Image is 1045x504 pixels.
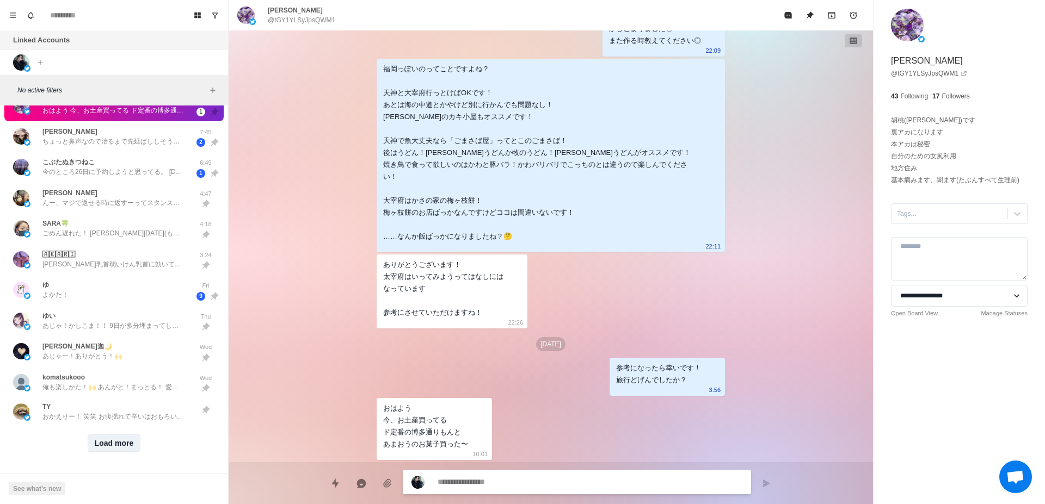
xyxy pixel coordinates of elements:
[918,36,925,42] img: picture
[268,5,323,15] p: [PERSON_NAME]
[13,313,29,329] img: picture
[821,4,843,26] button: Archive
[24,201,30,207] img: picture
[196,169,205,178] span: 1
[42,157,95,167] p: こぶたぬきつねこ
[616,362,701,386] div: 参考になったら幸いです！ 旅行どげんでしたか？
[42,290,69,300] p: よかた！
[237,7,255,24] img: picture
[192,374,219,383] p: Wed
[24,293,30,299] img: picture
[377,472,398,494] button: Add media
[24,108,30,115] img: picture
[24,414,30,421] img: picture
[42,280,49,290] p: ゆ
[42,198,184,208] p: んー、マジで返せる時に返すーってスタンスやけんね 逆にめんどくさがられるかもしれんけんダルくなったら切り上げてもろて笑 YES！博多弁と鹿児島弁のマルチリンガルでござ🙌 笑笑 それよくしてしまう...
[351,472,372,494] button: Reply with AI
[192,281,219,290] p: Fri
[536,337,565,351] p: [DATE]
[42,105,184,115] p: おはよう 今、お土産買ってる ド定番の博多通りもんと あまおうのお菓子買った〜
[42,341,112,351] p: [PERSON_NAME]迦🌙
[705,240,721,252] p: 22:11
[24,323,30,330] img: picture
[24,231,30,238] img: picture
[192,128,219,137] p: 7:45
[13,220,29,237] img: picture
[42,402,51,412] p: TY
[383,402,468,450] div: おはよう 今、お土産買ってる ド定番の博多通りもんと あまおうのお菓子買った〜
[192,343,219,352] p: Wed
[755,472,777,494] button: Send message
[24,354,30,360] img: picture
[17,85,206,95] p: No active filters
[709,384,721,396] p: 3:56
[42,188,97,198] p: [PERSON_NAME]
[799,4,821,26] button: Unpin
[24,385,30,391] img: picture
[268,15,335,25] p: @tGY1YLSyJpsQWM1
[891,69,967,78] a: @tGY1YLSyJpsQWM1
[9,482,65,495] button: See what's new
[24,139,30,146] img: picture
[13,97,29,114] img: picture
[42,228,184,238] p: ごめん遅れた！ [PERSON_NAME][DATE](もう[DATE]？)もありがとう！ 久しぶりに会えてバリテンション上がった！変わらずバリかわいい！！！ ちょっと顔が痩せとる気がしたのが気...
[13,190,29,206] img: picture
[13,251,29,267] img: picture
[42,136,184,146] p: ちょっと鼻声なので治るまで先延ばししそうです いまのところ平日の午後を考えています それまで妄想で繋いでいます
[24,65,30,72] img: picture
[13,403,29,420] img: picture
[13,374,29,390] img: picture
[249,18,256,25] img: picture
[189,7,206,24] button: Board View
[13,54,29,71] img: picture
[42,382,184,392] p: 俺も楽しかた！🙌 あんがと！まっとる！ 愛しとるよ！
[13,35,70,46] p: Linked Accounts
[42,259,184,269] p: [PERSON_NAME]乳首弱いけん乳首に効いてほし？ 俺も一緒におれるならそれだけで幸🥰 おしゃバチコーイ！！！ 愛しとるでな！
[383,259,503,319] div: ありがとうございます！ 太宰府はいってみようってはなしには なっています 参考にさせていただけますね！
[383,63,701,242] div: 福岡っぽいのってことですよね？ 天神と大宰府行っとけばOKです！ あとは海の中道とかやけど別に行かんでも問題なし！ [PERSON_NAME]のカキ小屋もオススメです！ 天神で魚大丈夫なら「ごま...
[206,7,224,24] button: Show unread conversations
[88,434,141,452] button: Load more
[705,45,721,57] p: 22:09
[932,91,939,101] p: 17
[42,127,97,136] p: [PERSON_NAME]
[13,343,29,359] img: picture
[4,7,22,24] button: Menu
[24,262,30,269] img: picture
[196,108,205,116] span: 1
[196,138,205,147] span: 2
[42,167,184,177] p: 今のところ26日に予約しようと思ってる。 [DATE]になったらお店に予約LINEすればいいんだよね？ あと、福岡のラブホ🏩って、どこがオススメ？
[891,91,898,101] p: 43
[42,412,184,421] p: おかえりー！ 笑笑 お腹揺れて辛いはおもろい[PERSON_NAME]体験ありがとう！🙌 俺はまた会いたいんやけどたいも同じこと思ってくれとったら嬉しい！ んでよかったら口コミ書いてほし！次回+...
[192,220,219,229] p: 4:18
[196,292,205,301] span: 9
[24,170,30,176] img: picture
[942,91,969,101] p: Followers
[777,4,799,26] button: Mark as read
[192,189,219,198] p: 4:47
[192,251,219,260] p: 3:24
[891,54,963,67] p: [PERSON_NAME]
[891,114,1019,186] p: 胡桃([PERSON_NAME])です 裏アカになります 本アカは秘密 自分のための女風利用 地方住み 基本病みます、闇ます(たぶんすべて生理前)
[981,309,1028,318] a: Manage Statuses
[42,311,56,321] p: ゆい
[42,219,69,228] p: SARA🍀
[13,282,29,298] img: picture
[42,372,85,382] p: komatsukooo
[42,321,184,331] p: あじゃ！かしこま！！ 9日が多分埋まってしまって16日はゴリゴリあいとらす！ 会いてぇー
[34,56,47,69] button: Add account
[891,9,924,41] img: picture
[22,7,39,24] button: Notifications
[843,4,864,26] button: Add reminder
[42,250,75,259] p: 🄰🄺🄰🅁🄸
[891,309,938,318] a: Open Board View
[411,476,425,489] img: picture
[192,312,219,321] p: Thu
[324,472,346,494] button: Quick replies
[42,351,122,361] p: あじゃー！ありがとう！🙌
[609,23,701,47] div: かしこまりました◎ また作る時教えてください◎
[192,158,219,167] p: 6:49
[999,461,1032,493] div: チャットを開く
[508,316,523,328] p: 22:26
[900,91,928,101] p: Following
